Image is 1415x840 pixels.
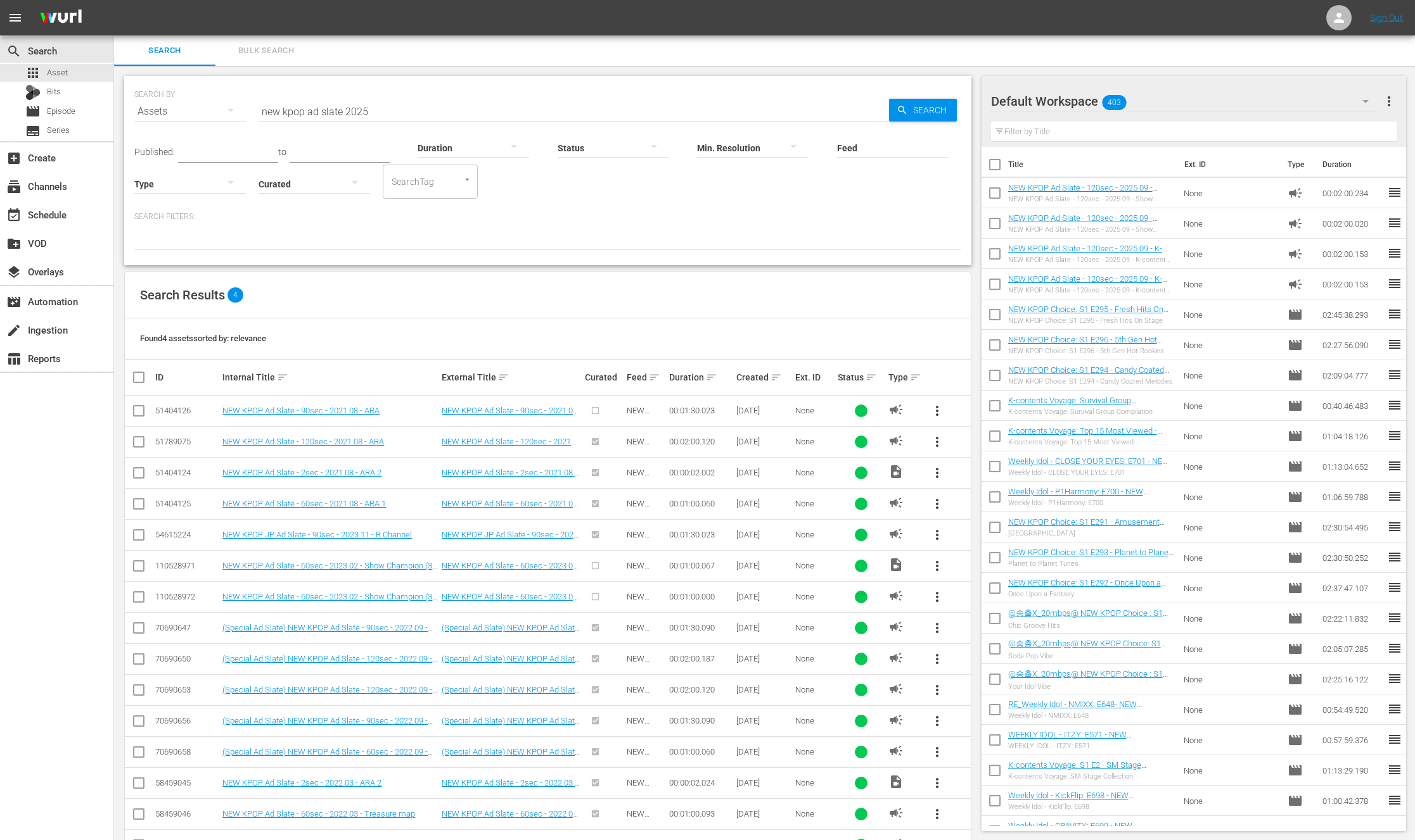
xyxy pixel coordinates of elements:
[795,654,833,663] div: None
[1179,482,1283,512] td: None
[888,681,904,696] span: AD
[1317,694,1387,725] td: 00:54:49.520
[1288,398,1303,413] span: Episode
[669,592,733,601] div: 00:01:00.000
[227,287,243,303] span: 4
[1179,664,1283,694] td: None
[25,104,41,119] span: Episode
[1288,732,1303,748] span: Episode
[134,147,175,157] span: Published:
[1008,183,1170,214] a: NEW KPOP Ad Slate - 120sec - 2025 09 - Show Champion - 1 (키오프-엔믹스-피프티피프티- 하츠투하츠).mp4
[1317,725,1387,755] td: 00:57:59.376
[922,551,952,581] button: more_vert
[1008,517,1165,546] a: NEW KPOP Choice: S1 E291 - Amusement Park Vibes - NEW [DOMAIN_NAME] - SSTV - 202508
[736,468,791,477] div: [DATE]
[1008,791,1134,810] a: Weekly Idol - KickFlip: E698 - NEW [DOMAIN_NAME] - SSTV - 202508
[222,747,433,766] a: (Special Ad Slate) NEW KPOP Ad Slate - 60sec - 2022 09 - SKZ Hi
[669,468,733,477] div: 00:00:02.002
[1387,641,1402,656] span: reorder
[1008,760,1146,779] a: K-contents Voyage: S1 E2 - SM Stage Collection - SSTV - 202503
[222,499,386,508] a: NEW KPOP Ad Slate - 60sec - 2021 08 - ARA 1
[627,654,663,701] span: NEW KPOP_SSTV_US_W39_2022 001
[1288,429,1303,444] span: Episode
[1008,286,1174,294] div: NEW KPOP Ad Slate - 120sec - 2025 09 - K-contents Voyage - 2 (ENHYPEN - I-DEL - LE SSERAFIM - IVE...
[888,433,904,448] span: AD
[669,654,733,663] div: 00:02:00.187
[155,372,219,382] div: ID
[1008,244,1167,263] a: NEW KPOP Ad Slate - 120sec - 2025 09 - K-contents Voyage - 1 (Stray Kids).mp4
[1387,367,1402,382] span: reorder
[1387,215,1402,230] span: reorder
[442,468,580,487] a: NEW KPOP Ad Slate - 2sec - 2021 08 - ARA 2
[930,465,945,480] span: more_vert
[669,561,733,570] div: 00:01:00.067
[888,526,904,541] span: AD
[47,66,68,79] span: Asset
[442,561,578,580] a: NEW KPOP Ad Slate - 60sec - 2023 02 - Show Champion (30 frame, Boy)
[1177,147,1280,182] th: Ext. ID
[1387,246,1402,261] span: reorder
[122,44,208,58] span: Search
[669,716,733,725] div: 00:01:30.090
[155,437,219,446] div: 51789075
[922,768,952,798] button: more_vert
[1288,550,1303,565] span: Episode
[1370,13,1403,23] a: Sign Out
[155,468,219,477] div: 51404124
[1317,330,1387,360] td: 02:27:56.090
[442,592,578,611] a: NEW KPOP Ad Slate - 60sec - 2023 02 - Show Champion (30 frame, Girl)
[6,208,22,223] span: Schedule
[277,372,288,383] span: sort
[461,173,473,185] button: Open
[1317,603,1387,634] td: 02:22:11.832
[222,406,380,415] a: NEW KPOP Ad Slate - 90sec - 2021 08 - ARA
[1288,459,1303,474] span: Episode
[1179,421,1283,451] td: None
[736,716,791,725] div: [DATE]
[442,530,579,549] a: NEW KPOP JP Ad Slate - 90sec - 2023 11 - R Channel
[930,496,945,511] span: more_vert
[736,592,791,601] div: [DATE]
[922,799,952,829] button: more_vert
[1008,578,1166,606] a: NEW KPOP Choice: S1 E292 - Once Upon a Fantasy - NEW [DOMAIN_NAME] - SSTV - 202508
[1179,208,1283,239] td: None
[1008,256,1174,264] div: NEW KPOP Ad Slate - 120sec - 2025 09 - K-contents Voyage - 1 (Stray Kids).mp4
[1008,335,1162,354] a: NEW KPOP Choice: S1 E296 - 5th Gen Hot Rookies
[47,85,61,98] span: Bits
[736,561,791,570] div: [DATE]
[1179,239,1283,269] td: None
[6,351,22,367] span: Reports
[1008,365,1169,384] a: NEW KPOP Choice: S1 E294 - Candy Coated Melodies
[1387,580,1402,595] span: reorder
[1288,368,1303,383] span: Episode
[795,685,833,694] div: None
[736,685,791,694] div: [DATE]
[1008,669,1172,699] a: @송출X_20mbps@ NEW KPOP Choice : S1 E283 - Your Idol Vibe - NEW [DOMAIN_NAME] - SSTV - 202507
[25,123,41,139] span: Series
[134,211,961,222] p: Search Filters:
[1387,428,1402,443] span: reorder
[1387,610,1402,625] span: reorder
[922,675,952,705] button: more_vert
[1008,821,1137,840] a: Weekly Idol - CRAVITY: E699 - NEW [DOMAIN_NAME] - SSTV - 202508
[627,530,663,577] span: NEW KPOP_SSTV_US_W46_2021 001
[1387,671,1402,686] span: reorder
[1008,730,1132,749] a: WEEKLY IDOL - ITZY: E571 - NEW [DOMAIN_NAME] - SSTV - 202207
[6,179,22,194] span: Channels
[6,294,22,310] span: Automation
[1317,208,1387,239] td: 00:02:00.020
[922,396,952,426] button: more_vert
[222,561,437,580] a: NEW KPOP Ad Slate - 60sec - 2023 02 - Show Champion (30 frame, Boy)
[1008,377,1174,386] div: NEW KPOP Choice: S1 E294 - Candy Coated Melodies
[6,323,22,338] span: Ingestion
[442,685,580,704] a: (Special Ad Slate) NEW KPOP Ad Slate - 120sec - 2022 09 - SKZ Stage
[1008,499,1174,507] div: Weekly Idol - P1Harmony: E700
[1387,185,1402,200] span: reorder
[1179,330,1283,360] td: None
[1387,549,1402,565] span: reorder
[442,654,580,673] a: (Special Ad Slate) NEW KPOP Ad Slate - 120sec - 2022 09 - SKZ Hi
[736,437,791,446] div: [DATE]
[47,124,70,137] span: Series
[649,372,660,383] span: sort
[669,406,733,415] div: 00:01:30.023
